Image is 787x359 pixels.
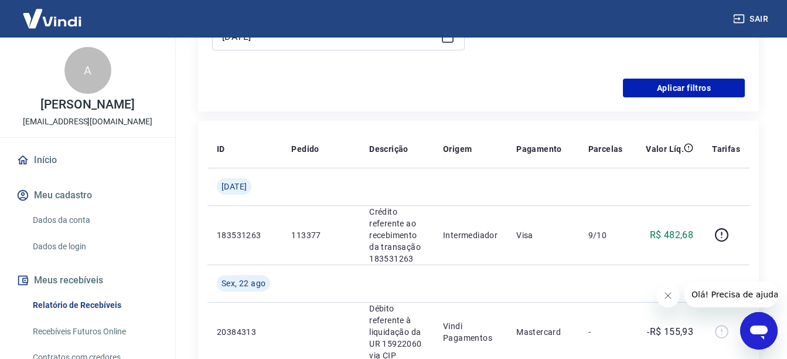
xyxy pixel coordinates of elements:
[740,312,778,350] iframe: Botão para abrir a janela de mensagens
[712,143,740,155] p: Tarifas
[656,284,680,307] iframe: Fechar mensagem
[588,229,623,241] p: 9/10
[64,47,111,94] div: A
[222,277,265,289] span: Sex, 22 ago
[369,206,424,265] p: Crédito referente ao recebimento da transação 183531263
[222,181,247,192] span: [DATE]
[588,143,623,155] p: Parcelas
[443,320,498,344] p: Vindi Pagamentos
[40,99,134,111] p: [PERSON_NAME]
[14,147,161,173] a: Início
[369,143,408,155] p: Descrição
[217,326,272,338] p: 20384313
[516,143,562,155] p: Pagamento
[646,143,684,155] p: Valor Líq.
[588,326,623,338] p: -
[623,79,745,97] button: Aplicar filtros
[7,8,98,18] span: Olá! Precisa de ajuda?
[731,8,773,30] button: Sair
[28,208,161,232] a: Dados da conta
[291,143,319,155] p: Pedido
[647,325,693,339] p: -R$ 155,93
[516,326,569,338] p: Mastercard
[516,229,569,241] p: Visa
[14,267,161,293] button: Meus recebíveis
[14,182,161,208] button: Meu cadastro
[28,320,161,344] a: Recebíveis Futuros Online
[443,143,472,155] p: Origem
[443,229,498,241] p: Intermediador
[23,116,152,128] p: [EMAIL_ADDRESS][DOMAIN_NAME]
[217,143,225,155] p: ID
[684,282,778,307] iframe: Mensagem da empresa
[14,1,90,36] img: Vindi
[217,229,272,241] p: 183531263
[28,235,161,259] a: Dados de login
[28,293,161,317] a: Relatório de Recebíveis
[291,229,350,241] p: 113377
[650,228,694,242] p: R$ 482,68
